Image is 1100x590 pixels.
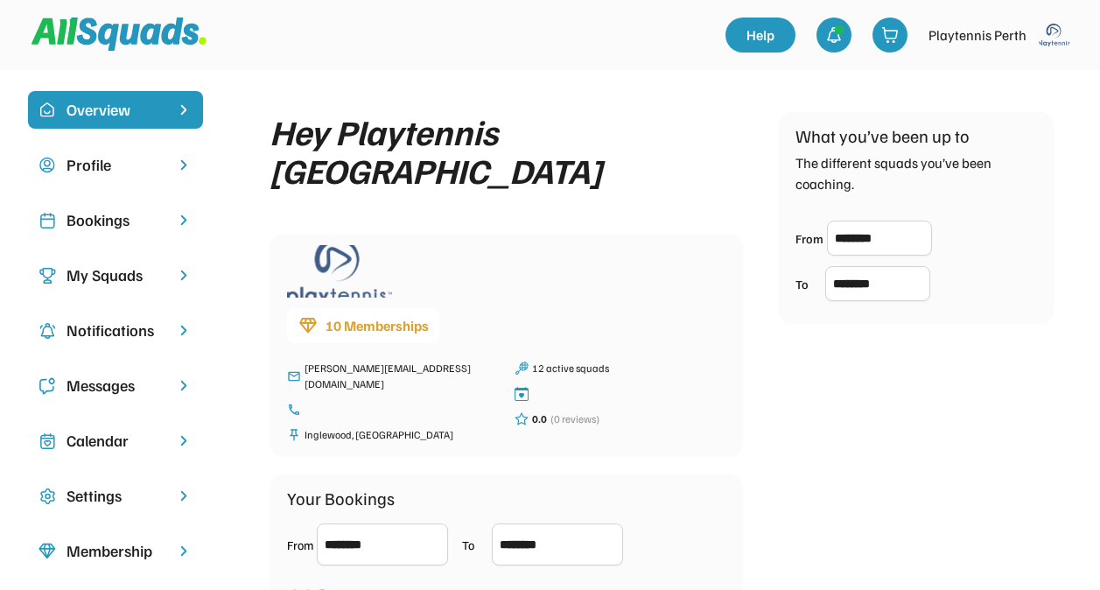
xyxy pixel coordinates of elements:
img: shopping-cart-01%20%281%29.svg [881,26,899,44]
div: Your Bookings [287,485,395,511]
div: Overview [67,98,165,122]
img: Icon%20copy%2016.svg [39,488,56,505]
div: 12 active squads [532,361,725,376]
img: chevron-right%20copy%203.svg [175,102,193,118]
img: chevron-right.svg [175,157,193,173]
div: Settings [67,484,165,508]
img: chevron-right.svg [175,267,193,284]
div: 10 Memberships [326,315,429,336]
img: chevron-right.svg [175,432,193,449]
img: chevron-right.svg [175,543,193,559]
div: Hey Playtennis [GEOGRAPHIC_DATA] [270,112,743,189]
div: To [462,536,488,554]
img: Icon%20copy%204.svg [39,322,56,340]
img: bell-03%20%281%29.svg [825,26,843,44]
img: Icon%20copy%208.svg [39,543,56,560]
img: Icon%20copy%203.svg [39,267,56,284]
div: [PERSON_NAME][EMAIL_ADDRESS][DOMAIN_NAME] [305,361,497,392]
div: From [287,536,313,554]
div: Inglewood, [GEOGRAPHIC_DATA] [305,427,497,443]
div: Notifications [67,319,165,342]
img: Squad%20Logo.svg [32,18,207,51]
div: Bookings [67,208,165,232]
img: chevron-right.svg [175,212,193,228]
img: playtennis%20blue%20logo%201.png [287,245,392,298]
div: Messages [67,374,165,397]
div: My Squads [67,263,165,287]
div: From [795,229,823,248]
div: Calendar [67,429,165,453]
img: chevron-right.svg [175,322,193,339]
div: (0 reviews) [550,411,599,427]
a: Help [725,18,795,53]
div: To [795,275,822,293]
img: Icon%20copy%207.svg [39,432,56,450]
div: Profile [67,153,165,177]
img: chevron-right.svg [175,488,193,504]
div: Membership [67,539,165,563]
div: Playtennis Perth [928,25,1026,46]
img: Icon%20copy%202.svg [39,212,56,229]
img: user-circle.svg [39,157,56,174]
img: chevron-right.svg [175,377,193,394]
div: The different squads you’ve been coaching. [795,152,1037,194]
img: playtennis%20blue%20logo%201.png [1037,18,1072,53]
img: Icon%20copy%205.svg [39,377,56,395]
div: What you’ve been up to [795,123,970,149]
img: home-smile.svg [39,102,56,119]
div: 0.0 [532,411,547,427]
